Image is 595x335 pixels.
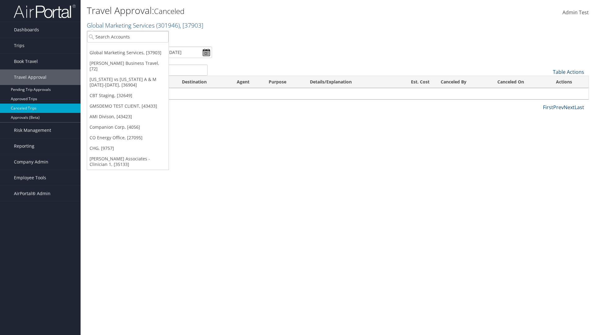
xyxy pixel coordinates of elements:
p: Filter: [87,33,421,41]
span: Trips [14,38,24,53]
a: Table Actions [553,69,584,75]
a: Companion Corp, [4056] [87,122,169,132]
span: Book Travel [14,54,38,69]
th: Est. Cost: activate to sort column ascending [392,76,435,88]
span: AirPortal® Admin [14,186,51,201]
td: No data available in table [87,88,588,99]
th: Agent [231,76,263,88]
a: Next [564,104,575,111]
span: , [ 37903 ] [180,21,203,29]
span: Employee Tools [14,170,46,185]
a: [PERSON_NAME] Associates - Clinician 1, [35133] [87,154,169,170]
th: Actions [550,76,588,88]
a: AMI Divison, [43423] [87,111,169,122]
small: Canceled [154,6,184,16]
span: Dashboards [14,22,39,38]
span: ( 301946 ) [156,21,180,29]
a: Admin Test [562,3,589,22]
a: [US_STATE] vs [US_STATE] A & M [DATE]-[DATE], [36904] [87,74,169,90]
a: First [543,104,553,111]
a: CHG, [9757] [87,143,169,154]
a: CO Energy Office, [27095] [87,132,169,143]
span: Company Admin [14,154,48,170]
th: Canceled On: activate to sort column ascending [492,76,550,88]
a: Global Marketing Services [87,21,203,29]
span: Reporting [14,138,34,154]
span: Travel Approval [14,69,46,85]
input: [DATE] - [DATE] [147,47,212,58]
th: Canceled By: activate to sort column ascending [435,76,492,88]
span: Risk Management [14,123,51,138]
a: Global Marketing Services, [37903] [87,47,169,58]
a: GMSDEMO TEST CLIENT, [43433] [87,101,169,111]
a: Prev [553,104,564,111]
span: Admin Test [562,9,589,16]
a: Last [575,104,584,111]
th: Details/Explanation [304,76,392,88]
h1: Travel Approval: [87,4,421,17]
th: Destination: activate to sort column ascending [176,76,231,88]
input: Search Accounts [87,31,169,42]
img: airportal-logo.png [14,4,76,19]
a: [PERSON_NAME] Business Travel, [72] [87,58,169,74]
a: CBT Staging, [32649] [87,90,169,101]
th: Purpose [263,76,304,88]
